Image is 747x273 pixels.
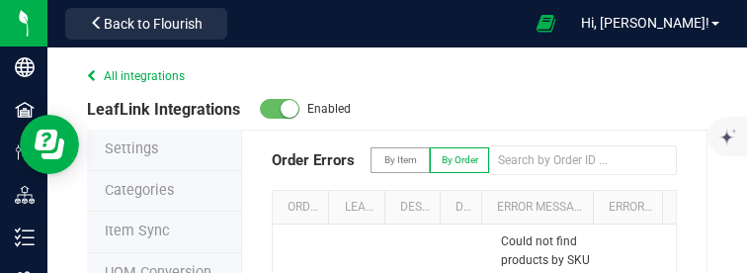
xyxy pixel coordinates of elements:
span: Categories [105,182,174,199]
th: Leaflink Order [328,191,383,225]
button: Back to Flourish [65,8,227,40]
span: Order Errors [272,149,361,172]
inline-svg: Facilities [15,100,35,120]
th: Error Message [481,191,593,225]
th: Order [273,191,328,225]
span: Hi, [PERSON_NAME]! [581,15,709,31]
input: Search by Order ID ... [489,145,677,175]
span: By Item [384,154,417,165]
span: Open Ecommerce Menu [524,4,568,43]
span: Back to Flourish [104,16,203,32]
th: Destination [384,191,440,225]
th: Direction [440,191,481,225]
inline-svg: Configuration [15,142,35,162]
span: Enabled [299,102,351,116]
span: By Order [442,154,478,165]
span: LeafLink Integrations [87,100,240,120]
th: Error Timestamp [593,191,662,225]
inline-svg: Company [15,57,35,77]
inline-svg: Distribution [15,185,35,205]
span: Settings [105,140,158,157]
a: All integrations [87,69,185,83]
span: Item Sync [105,223,170,239]
inline-svg: Inventory [15,227,35,247]
iframe: Resource center [20,115,79,174]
